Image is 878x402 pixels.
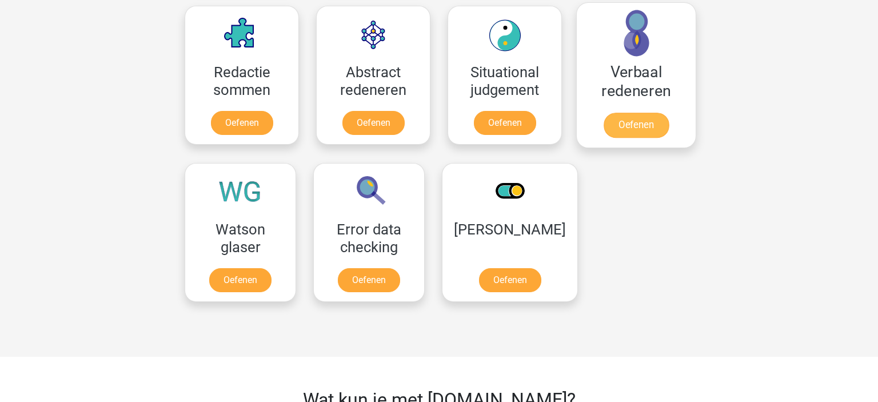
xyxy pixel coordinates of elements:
[209,268,272,292] a: Oefenen
[604,113,669,138] a: Oefenen
[479,268,541,292] a: Oefenen
[338,268,400,292] a: Oefenen
[211,111,273,135] a: Oefenen
[342,111,405,135] a: Oefenen
[474,111,536,135] a: Oefenen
